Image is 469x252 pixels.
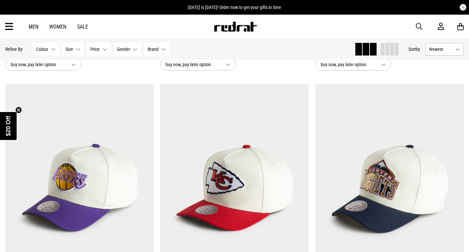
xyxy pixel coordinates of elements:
[315,59,391,70] button: buy now, pay later option
[5,3,25,23] button: Open LiveChat chat widget
[15,107,22,113] button: Close teaser
[144,43,170,56] button: Brand
[160,59,236,70] button: buy now, pay later option
[5,47,23,52] p: Refine By
[49,24,66,30] a: Women
[117,47,130,52] span: Gender
[213,22,257,32] img: Redrat logo
[33,43,59,56] button: Colour
[90,47,100,52] span: Price
[62,43,84,56] button: Size
[87,43,111,56] button: Price
[11,61,66,68] span: buy now, pay later option
[321,61,376,68] span: buy now, pay later option
[188,5,281,10] span: [DATE] is [DATE]! Order now to get your gifts in time
[425,43,464,56] button: Newest
[416,47,420,52] span: by
[409,45,420,53] button: Sortby
[5,59,81,70] button: buy now, pay later option
[77,24,88,30] a: Sale
[65,47,73,52] span: Size
[5,116,12,136] span: $20 Off
[148,47,159,52] span: Brand
[113,43,141,56] button: Gender
[166,61,221,68] span: buy now, pay later option
[29,24,39,30] a: Men
[429,47,453,52] span: Newest
[36,47,48,52] span: Colour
